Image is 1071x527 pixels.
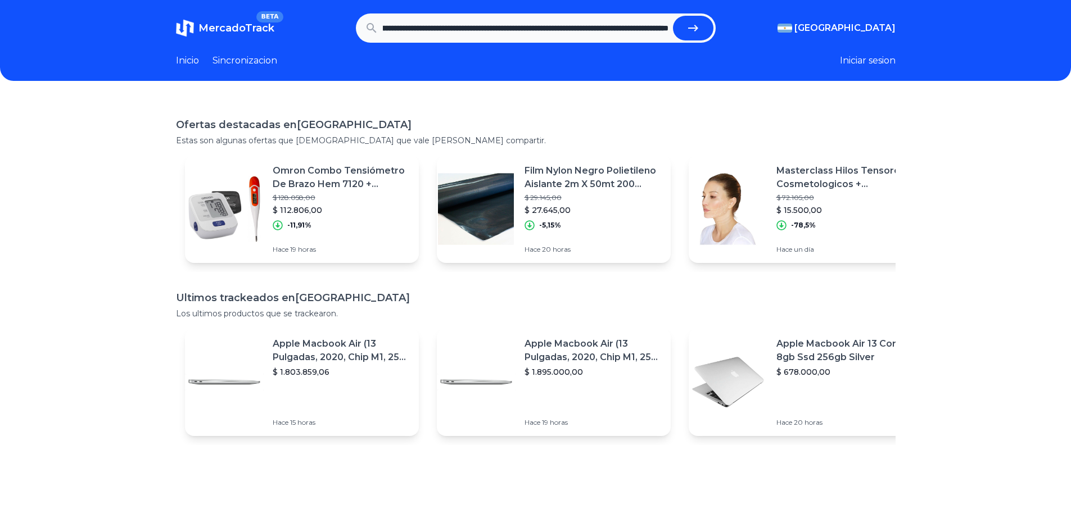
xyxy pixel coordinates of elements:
[794,21,896,35] span: [GEOGRAPHIC_DATA]
[525,193,662,202] p: $ 29.145,00
[525,337,662,364] p: Apple Macbook Air (13 Pulgadas, 2020, Chip M1, 256 Gb De Ssd, 8 Gb De Ram) - Plata
[176,290,896,306] h1: Ultimos trackeados en [GEOGRAPHIC_DATA]
[525,245,662,254] p: Hace 20 horas
[778,24,792,33] img: Argentina
[525,418,662,427] p: Hace 19 horas
[776,205,914,216] p: $ 15.500,00
[778,21,896,35] button: [GEOGRAPHIC_DATA]
[287,221,311,230] p: -11,91%
[840,54,896,67] button: Iniciar sesion
[689,170,767,248] img: Featured image
[176,19,194,37] img: MercadoTrack
[437,328,671,436] a: Featured imageApple Macbook Air (13 Pulgadas, 2020, Chip M1, 256 Gb De Ssd, 8 Gb De Ram) - Plata$...
[273,193,410,202] p: $ 128.058,00
[185,155,419,263] a: Featured imageOmron Combo Tensiómetro De Brazo Hem 7120 + Termómetro$ 128.058,00$ 112.806,00-11,9...
[273,337,410,364] p: Apple Macbook Air (13 Pulgadas, 2020, Chip M1, 256 Gb De Ssd, 8 Gb De Ram) - Plata
[176,308,896,319] p: Los ultimos productos que se trackearon.
[273,205,410,216] p: $ 112.806,00
[176,117,896,133] h1: Ofertas destacadas en [GEOGRAPHIC_DATA]
[273,245,410,254] p: Hace 19 horas
[776,245,914,254] p: Hace un día
[525,205,662,216] p: $ 27.645,00
[776,418,914,427] p: Hace 20 horas
[689,328,923,436] a: Featured imageApple Macbook Air 13 Core I5 8gb Ssd 256gb Silver$ 678.000,00Hace 20 horas
[539,221,561,230] p: -5,15%
[437,155,671,263] a: Featured imageFilm Nylon Negro Polietileno Aislante 2m X 50mt 200 Micrones$ 29.145,00$ 27.645,00-...
[273,366,410,378] p: $ 1.803.859,06
[185,170,264,248] img: Featured image
[185,343,264,421] img: Featured image
[525,164,662,191] p: Film Nylon Negro Polietileno Aislante 2m X 50mt 200 Micrones
[185,328,419,436] a: Featured imageApple Macbook Air (13 Pulgadas, 2020, Chip M1, 256 Gb De Ssd, 8 Gb De Ram) - Plata$...
[689,155,923,263] a: Featured imageMasterclass Hilos Tensores Cosmetologicos + Certificado$ 72.105,00$ 15.500,00-78,5%...
[525,366,662,378] p: $ 1.895.000,00
[273,418,410,427] p: Hace 15 horas
[689,343,767,421] img: Featured image
[176,135,896,146] p: Estas son algunas ofertas que [DEMOGRAPHIC_DATA] que vale [PERSON_NAME] compartir.
[256,11,283,22] span: BETA
[273,164,410,191] p: Omron Combo Tensiómetro De Brazo Hem 7120 + Termómetro
[776,337,914,364] p: Apple Macbook Air 13 Core I5 8gb Ssd 256gb Silver
[176,54,199,67] a: Inicio
[776,193,914,202] p: $ 72.105,00
[776,366,914,378] p: $ 678.000,00
[437,170,516,248] img: Featured image
[437,343,516,421] img: Featured image
[198,22,274,34] span: MercadoTrack
[213,54,277,67] a: Sincronizacion
[791,221,816,230] p: -78,5%
[176,19,274,37] a: MercadoTrackBETA
[776,164,914,191] p: Masterclass Hilos Tensores Cosmetologicos + Certificado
